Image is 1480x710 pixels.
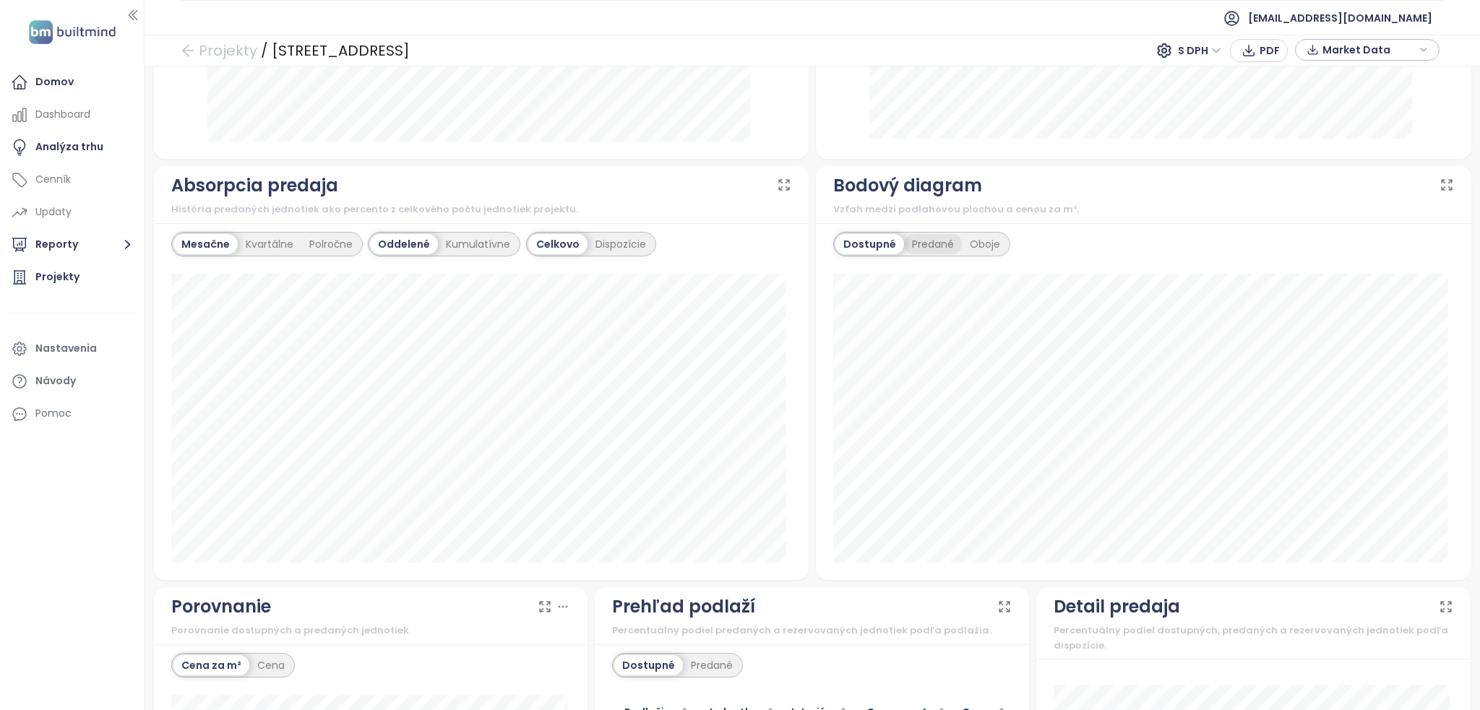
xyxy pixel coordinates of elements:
[7,367,137,396] a: Návody
[7,165,137,194] a: Cenník
[7,334,137,363] a: Nastavenia
[173,234,238,254] div: Mesačne
[1260,43,1280,59] span: PDF
[1054,593,1180,620] div: Detail predaja
[171,202,792,217] div: História predaných jednotiek ako percento z celkového počtu jednotiek projektu.
[25,17,120,47] img: logo
[7,68,137,97] a: Domov
[35,404,72,423] div: Pomoc
[35,138,103,156] div: Analýza trhu
[35,73,74,91] div: Domov
[833,202,1454,217] div: Vzťah medzi podlahovou plochou a cenou za m².
[181,38,257,64] a: arrow-left Projekty
[1303,39,1432,61] div: button
[1230,39,1288,62] button: PDF
[588,234,654,254] div: Dispozície
[171,172,338,199] div: Absorpcia predaja
[301,234,361,254] div: Polročne
[528,234,588,254] div: Celkovo
[612,623,1012,638] div: Percentuálny podiel predaných a rezervovaných jednotiek podľa podlažia.
[35,170,71,189] div: Cenník
[962,234,1008,254] div: Oboje
[261,38,268,64] div: /
[171,593,271,620] div: Porovnanie
[612,593,755,620] div: Prehľad podlaží
[272,38,410,64] div: [STREET_ADDRESS]
[1178,40,1221,61] span: S DPH
[173,655,249,675] div: Cena za m²
[35,105,90,124] div: Dashboard
[7,230,137,259] button: Reporty
[238,234,301,254] div: Kvartálne
[35,372,76,390] div: Návody
[1248,1,1432,35] span: [EMAIL_ADDRESS][DOMAIN_NAME]
[438,234,518,254] div: Kumulatívne
[7,198,137,227] a: Updaty
[249,655,293,675] div: Cena
[614,655,683,675] div: Dostupné
[7,133,137,162] a: Analýza trhu
[171,623,571,638] div: Porovnanie dostupných a predaných jednotiek
[1322,39,1416,61] span: Market Data
[370,234,438,254] div: Oddelené
[35,203,72,221] div: Updaty
[7,399,137,428] div: Pomoc
[181,43,195,58] span: arrow-left
[1054,623,1453,653] div: Percentuálny podiel dostupných, predaných a rezervovaných jednotiek podľa dispozície.
[35,339,97,358] div: Nastavenia
[35,268,79,286] div: Projekty
[683,655,741,675] div: Predané
[7,100,137,129] a: Dashboard
[7,263,137,292] a: Projekty
[904,234,962,254] div: Predané
[835,234,904,254] div: Dostupné
[833,172,982,199] div: Bodový diagram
